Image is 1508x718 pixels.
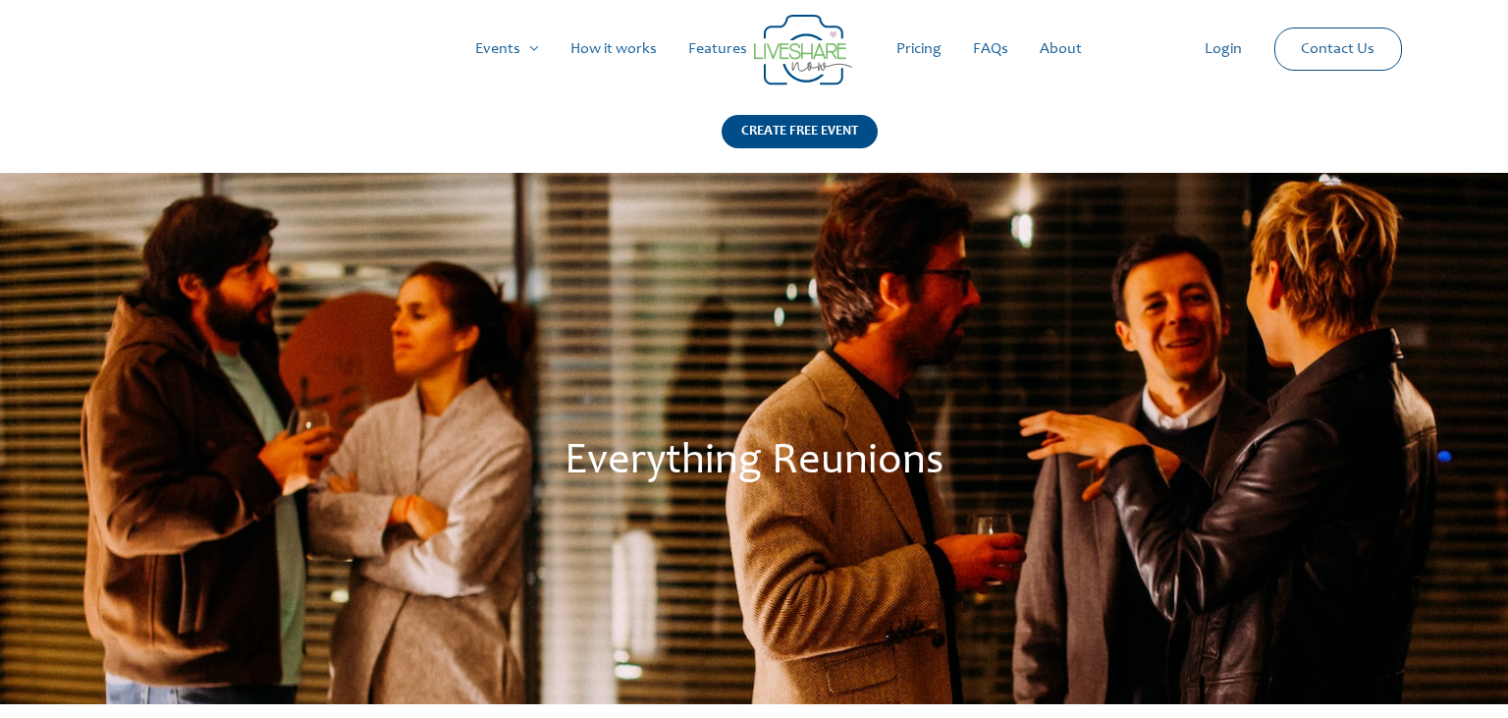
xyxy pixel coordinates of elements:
[1189,18,1258,81] a: Login
[1024,18,1098,81] a: About
[754,15,852,85] img: Group 14 | Live Photo Slideshow for Events | Create Free Events Album for Any Occasion
[722,115,878,173] a: CREATE FREE EVENT
[555,18,673,81] a: How it works
[881,18,957,81] a: Pricing
[957,18,1024,81] a: FAQs
[459,18,555,81] a: Events
[722,115,878,148] div: CREATE FREE EVENT
[1285,28,1390,70] a: Contact Us
[34,18,1474,81] nav: Site Navigation
[673,18,763,81] a: Features
[565,441,943,484] span: Everything Reunions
